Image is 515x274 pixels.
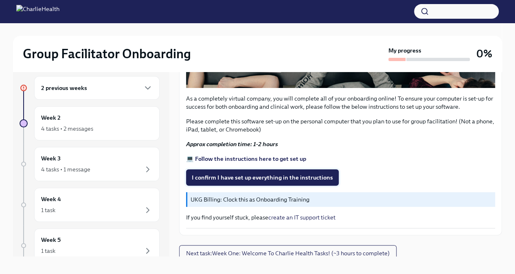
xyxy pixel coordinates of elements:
h6: 2 previous weeks [41,83,87,92]
span: I confirm I have set up everything in the instructions [192,173,333,182]
div: 4 tasks • 2 messages [41,125,93,133]
span: Next task : Week One: Welcome To Charlie Health Tasks! (~3 hours to complete) [186,249,390,257]
p: UKG Billing: Clock this as Onboarding Training [191,195,492,204]
strong: My progress [388,46,421,55]
div: 1 task [41,206,55,214]
p: Please complete this software set-up on the personal computer that you plan to use for group faci... [186,117,495,134]
div: 4 tasks • 1 message [41,165,90,173]
a: Week 34 tasks • 1 message [20,147,160,181]
div: 2 previous weeks [34,76,160,100]
button: Next task:Week One: Welcome To Charlie Health Tasks! (~3 hours to complete) [179,245,397,261]
p: If you find yourself stuck, please [186,213,495,221]
button: I confirm I have set up everything in the instructions [186,169,339,186]
p: As a completely virtual company, you will complete all of your onboarding online! To ensure your ... [186,94,495,111]
h2: Group Facilitator Onboarding [23,46,191,62]
img: CharlieHealth [16,5,59,18]
a: Week 51 task [20,228,160,263]
h6: Week 5 [41,235,61,244]
div: 1 task [41,247,55,255]
strong: Approx completion time: 1-2 hours [186,140,278,148]
h6: Week 2 [41,113,61,122]
a: 💻 Follow the instructions here to get set up [186,155,306,162]
a: create an IT support ticket [268,214,335,221]
a: Week 24 tasks • 2 messages [20,106,160,140]
h6: Week 3 [41,154,61,163]
h6: Week 4 [41,195,61,204]
h3: 0% [476,46,492,61]
a: Week 41 task [20,188,160,222]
